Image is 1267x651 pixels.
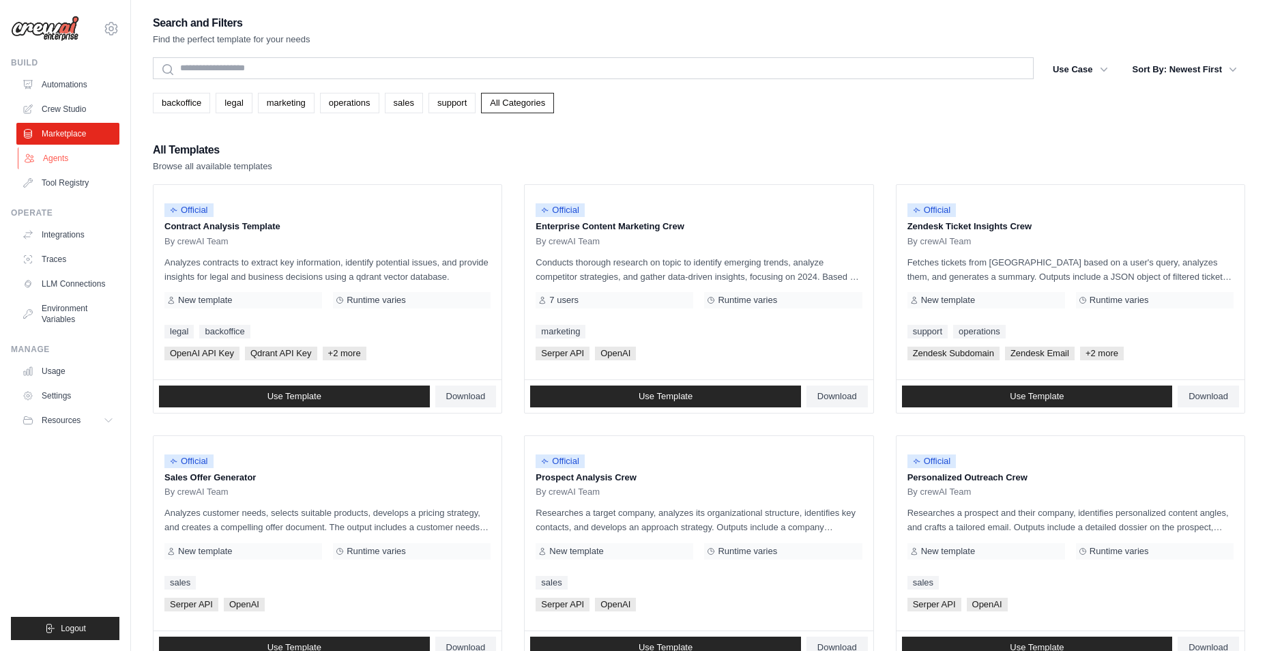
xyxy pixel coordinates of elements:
[549,295,579,306] span: 7 users
[224,598,265,611] span: OpenAI
[164,454,214,468] span: Official
[536,506,862,534] p: Researches a target company, analyzes its organizational structure, identifies key contacts, and ...
[536,454,585,468] span: Official
[164,325,194,338] a: legal
[902,386,1173,407] a: Use Template
[921,295,975,306] span: New template
[907,255,1234,284] p: Fetches tickets from [GEOGRAPHIC_DATA] based on a user's query, analyzes them, and generates a su...
[16,98,119,120] a: Crew Studio
[164,347,239,360] span: OpenAI API Key
[1010,391,1064,402] span: Use Template
[153,33,310,46] p: Find the perfect template for your needs
[16,74,119,96] a: Automations
[907,203,957,217] span: Official
[164,220,491,233] p: Contract Analysis Template
[907,487,972,497] span: By crewAI Team
[536,598,589,611] span: Serper API
[164,203,214,217] span: Official
[153,141,272,160] h2: All Templates
[164,506,491,534] p: Analyzes customer needs, selects suitable products, develops a pricing strategy, and creates a co...
[323,347,366,360] span: +2 more
[164,471,491,484] p: Sales Offer Generator
[536,255,862,284] p: Conducts thorough research on topic to identify emerging trends, analyze competitor strategies, a...
[536,325,585,338] a: marketing
[16,224,119,246] a: Integrations
[718,295,777,306] span: Runtime varies
[907,236,972,247] span: By crewAI Team
[536,471,862,484] p: Prospect Analysis Crew
[1090,546,1149,557] span: Runtime varies
[159,386,430,407] a: Use Template
[907,598,961,611] span: Serper API
[153,160,272,173] p: Browse all available templates
[1080,347,1124,360] span: +2 more
[153,14,310,33] h2: Search and Filters
[446,391,486,402] span: Download
[435,386,497,407] a: Download
[1189,391,1228,402] span: Download
[549,546,603,557] span: New template
[11,57,119,68] div: Build
[16,409,119,431] button: Resources
[718,546,777,557] span: Runtime varies
[595,347,636,360] span: OpenAI
[536,487,600,497] span: By crewAI Team
[11,207,119,218] div: Operate
[16,298,119,330] a: Environment Variables
[199,325,250,338] a: backoffice
[967,598,1008,611] span: OpenAI
[347,546,406,557] span: Runtime varies
[16,248,119,270] a: Traces
[907,576,939,590] a: sales
[1124,57,1245,82] button: Sort By: Newest First
[42,415,81,426] span: Resources
[16,172,119,194] a: Tool Registry
[11,344,119,355] div: Manage
[806,386,868,407] a: Download
[907,471,1234,484] p: Personalized Outreach Crew
[428,93,476,113] a: support
[11,617,119,640] button: Logout
[536,203,585,217] span: Official
[907,325,948,338] a: support
[536,236,600,247] span: By crewAI Team
[164,255,491,284] p: Analyzes contracts to extract key information, identify potential issues, and provide insights fo...
[16,273,119,295] a: LLM Connections
[245,347,317,360] span: Qdrant API Key
[385,93,423,113] a: sales
[1045,57,1116,82] button: Use Case
[164,598,218,611] span: Serper API
[530,386,801,407] a: Use Template
[258,93,315,113] a: marketing
[536,576,567,590] a: sales
[164,487,229,497] span: By crewAI Team
[267,391,321,402] span: Use Template
[481,93,554,113] a: All Categories
[16,360,119,382] a: Usage
[595,598,636,611] span: OpenAI
[164,576,196,590] a: sales
[1090,295,1149,306] span: Runtime varies
[953,325,1006,338] a: operations
[907,347,1000,360] span: Zendesk Subdomain
[907,506,1234,534] p: Researches a prospect and their company, identifies personalized content angles, and crafts a tai...
[536,347,589,360] span: Serper API
[178,546,232,557] span: New template
[347,295,406,306] span: Runtime varies
[320,93,379,113] a: operations
[921,546,975,557] span: New template
[1178,386,1239,407] a: Download
[817,391,857,402] span: Download
[216,93,252,113] a: legal
[11,16,79,42] img: Logo
[536,220,862,233] p: Enterprise Content Marketing Crew
[18,147,121,169] a: Agents
[16,385,119,407] a: Settings
[907,220,1234,233] p: Zendesk Ticket Insights Crew
[164,236,229,247] span: By crewAI Team
[178,295,232,306] span: New template
[907,454,957,468] span: Official
[1005,347,1075,360] span: Zendesk Email
[639,391,693,402] span: Use Template
[16,123,119,145] a: Marketplace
